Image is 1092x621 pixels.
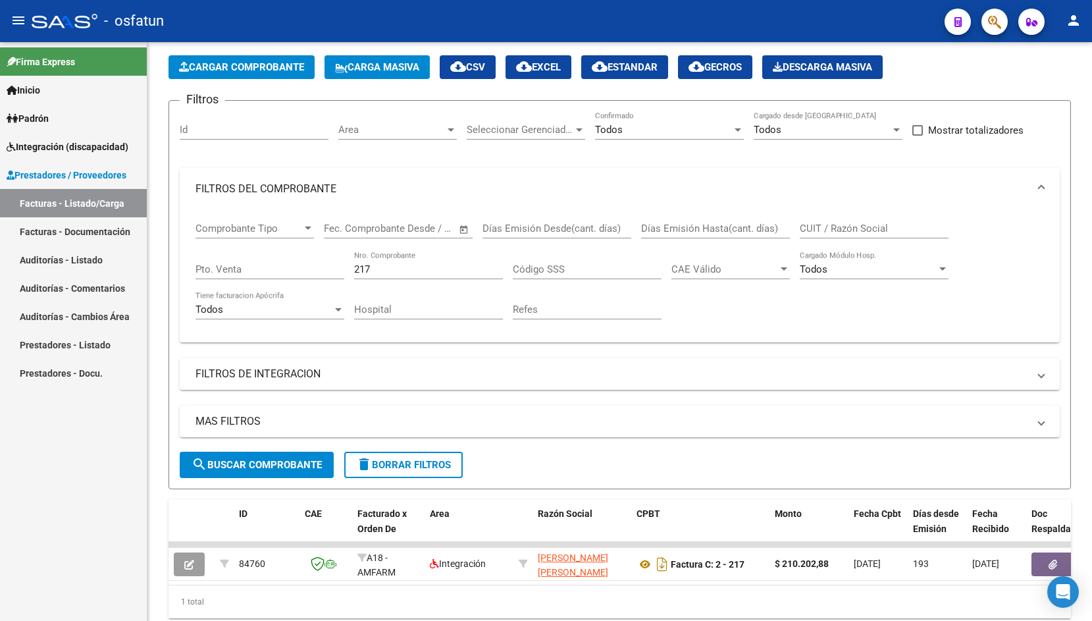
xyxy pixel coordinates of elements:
[357,508,407,534] span: Facturado x Orden De
[450,59,466,74] mat-icon: cloud_download
[533,500,631,558] datatable-header-cell: Razón Social
[352,500,425,558] datatable-header-cell: Facturado x Orden De
[7,111,49,126] span: Padrón
[854,508,901,519] span: Fecha Cpbt
[305,508,322,519] span: CAE
[775,558,829,569] strong: $ 210.202,88
[762,55,883,79] app-download-masive: Descarga masiva de comprobantes (adjuntos)
[195,182,1028,196] mat-panel-title: FILTROS DEL COMPROBANTE
[389,223,453,234] input: Fecha fin
[773,61,872,73] span: Descarga Masiva
[754,124,781,136] span: Todos
[762,55,883,79] button: Descarga Masiva
[195,367,1028,381] mat-panel-title: FILTROS DE INTEGRACION
[7,140,128,154] span: Integración (discapacidad)
[671,263,778,275] span: CAE Válido
[678,55,752,79] button: Gecros
[769,500,848,558] datatable-header-cell: Monto
[338,124,445,136] span: Area
[516,59,532,74] mat-icon: cloud_download
[195,223,302,234] span: Comprobante Tipo
[195,304,223,315] span: Todos
[7,83,40,97] span: Inicio
[356,456,372,472] mat-icon: delete
[357,553,396,578] span: A18 - AMFARM
[457,222,472,237] button: Open calendar
[972,558,999,569] span: [DATE]
[592,59,608,74] mat-icon: cloud_download
[195,414,1028,429] mat-panel-title: MAS FILTROS
[180,452,334,478] button: Buscar Comprobante
[581,55,668,79] button: Estandar
[506,55,571,79] button: EXCEL
[592,61,658,73] span: Estandar
[689,61,742,73] span: Gecros
[324,223,377,234] input: Fecha inicio
[356,459,451,471] span: Borrar Filtros
[775,508,802,519] span: Monto
[538,508,592,519] span: Razón Social
[538,551,626,578] div: 27337049295
[7,168,126,182] span: Prestadores / Proveedores
[440,55,496,79] button: CSV
[180,406,1060,437] mat-expansion-panel-header: MAS FILTROS
[344,452,463,478] button: Borrar Filtros
[7,55,75,69] span: Firma Express
[239,558,265,569] span: 84760
[180,210,1060,342] div: FILTROS DEL COMPROBANTE
[800,263,827,275] span: Todos
[854,558,881,569] span: [DATE]
[967,500,1026,558] datatable-header-cell: Fecha Recibido
[595,124,623,136] span: Todos
[450,61,485,73] span: CSV
[180,90,225,109] h3: Filtros
[908,500,967,558] datatable-header-cell: Días desde Emisión
[169,55,315,79] button: Cargar Comprobante
[637,508,660,519] span: CPBT
[538,553,608,578] span: [PERSON_NAME] [PERSON_NAME]
[654,554,671,575] i: Descargar documento
[234,500,299,558] datatable-header-cell: ID
[239,508,247,519] span: ID
[180,168,1060,210] mat-expansion-panel-header: FILTROS DEL COMPROBANTE
[104,7,164,36] span: - osfatun
[425,500,513,558] datatable-header-cell: Area
[928,122,1024,138] span: Mostrar totalizadores
[192,456,207,472] mat-icon: search
[192,459,322,471] span: Buscar Comprobante
[467,124,573,136] span: Seleccionar Gerenciador
[169,585,1071,618] div: 1 total
[179,61,304,73] span: Cargar Comprobante
[1031,508,1091,534] span: Doc Respaldatoria
[180,358,1060,390] mat-expansion-panel-header: FILTROS DE INTEGRACION
[11,13,26,28] mat-icon: menu
[299,500,352,558] datatable-header-cell: CAE
[1047,576,1079,608] div: Open Intercom Messenger
[430,508,450,519] span: Area
[335,61,419,73] span: Carga Masiva
[689,59,704,74] mat-icon: cloud_download
[325,55,430,79] button: Carga Masiva
[913,558,929,569] span: 193
[516,61,561,73] span: EXCEL
[1066,13,1081,28] mat-icon: person
[972,508,1009,534] span: Fecha Recibido
[848,500,908,558] datatable-header-cell: Fecha Cpbt
[631,500,769,558] datatable-header-cell: CPBT
[671,559,744,570] strong: Factura C: 2 - 217
[913,508,959,534] span: Días desde Emisión
[430,558,486,569] span: Integración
